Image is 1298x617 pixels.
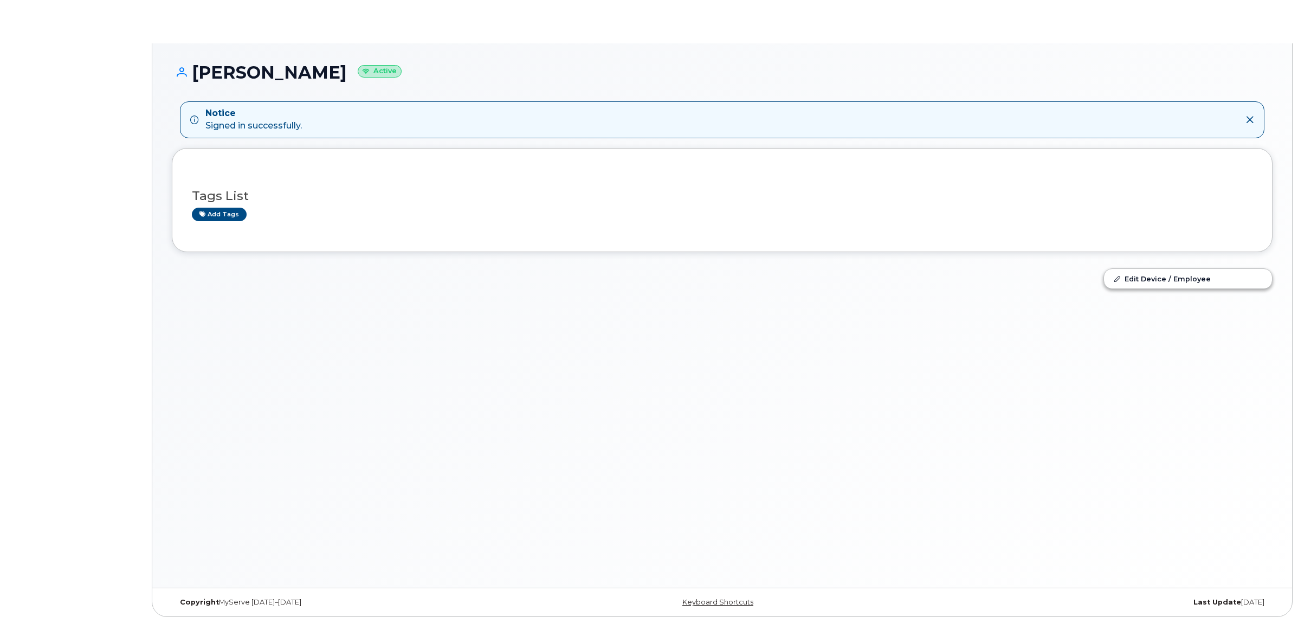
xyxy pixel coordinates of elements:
[906,598,1273,607] div: [DATE]
[192,189,1252,203] h3: Tags List
[180,598,219,606] strong: Copyright
[172,598,539,607] div: MyServe [DATE]–[DATE]
[1104,269,1272,288] a: Edit Device / Employee
[682,598,753,606] a: Keyboard Shortcuts
[192,208,247,221] a: Add tags
[205,107,302,120] strong: Notice
[205,107,302,132] div: Signed in successfully.
[358,65,402,78] small: Active
[172,63,1273,82] h1: [PERSON_NAME]
[1193,598,1241,606] strong: Last Update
